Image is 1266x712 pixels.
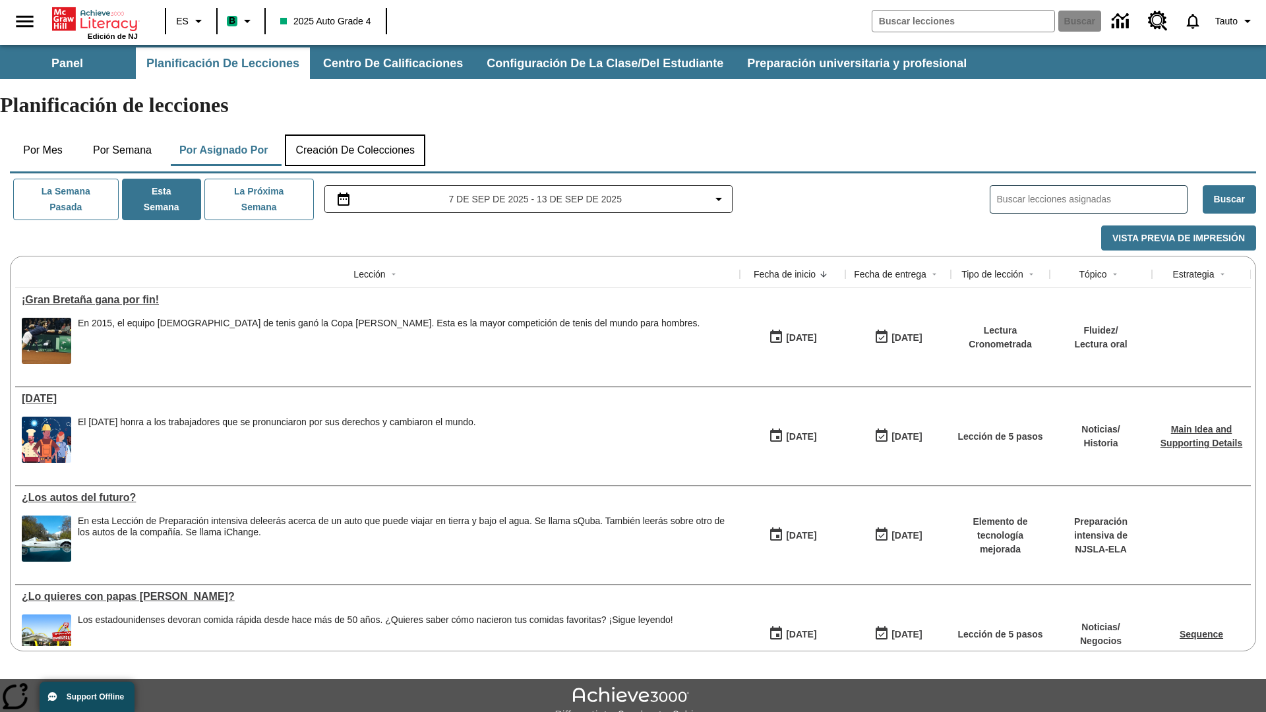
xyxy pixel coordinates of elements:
div: Los estadounidenses devoran comida rápida desde hace más de 50 años. ¿Quieres saber cómo nacieron... [78,614,673,661]
button: La próxima semana [204,179,314,220]
p: Noticias / [1081,423,1120,436]
img: Un automóvil de alta tecnología flotando en el agua. [22,516,71,562]
button: 06/30/26: Último día en que podrá accederse la lección [870,523,926,548]
a: ¿Los autos del futuro? , Lecciones [22,492,733,504]
a: Día del Trabajo, Lecciones [22,393,733,405]
p: Lectura oral [1074,338,1127,351]
img: Uno de los primeros locales de McDonald's, con el icónico letrero rojo y los arcos amarillos. [22,614,71,661]
div: [DATE] [891,330,922,346]
a: ¡Gran Bretaña gana por fin!, Lecciones [22,294,733,306]
button: Por asignado por [169,134,279,166]
button: Perfil/Configuración [1210,9,1261,33]
img: una pancarta con fondo azul muestra la ilustración de una fila de diferentes hombres y mujeres co... [22,417,71,463]
input: Buscar lecciones asignadas [997,190,1187,209]
button: Por mes [10,134,76,166]
svg: Collapse Date Range Filter [711,191,727,207]
p: Lectura Cronometrada [957,324,1043,351]
img: Tenista británico Andy Murray extendiendo todo su cuerpo para alcanzar una pelota durante un part... [22,318,71,364]
a: Notificaciones [1176,4,1210,38]
p: Elemento de tecnología mejorada [957,515,1043,556]
p: Lección de 5 pasos [957,430,1042,444]
div: Tópico [1079,268,1106,281]
a: ¿Lo quieres con papas fritas?, Lecciones [22,591,733,603]
button: Planificación de lecciones [136,47,310,79]
button: Preparación universitaria y profesional [737,47,977,79]
a: Centro de información [1104,3,1140,40]
input: Buscar campo [872,11,1054,32]
div: Fecha de entrega [854,268,926,281]
button: Sort [926,266,942,282]
button: 07/23/25: Primer día en que estuvo disponible la lección [764,523,821,548]
div: En esta Lección de Preparación intensiva de leerás acerca de un auto que puede viajar en tierra y... [78,516,733,562]
div: En esta Lección de Preparación intensiva de [78,516,733,538]
span: Support Offline [67,692,124,701]
button: Sort [816,266,831,282]
span: B [229,13,235,29]
div: En 2015, el equipo [DEMOGRAPHIC_DATA] de tenis ganó la Copa [PERSON_NAME]. Esta es la mayor compe... [78,318,700,329]
button: Sort [1023,266,1039,282]
button: 07/14/25: Primer día en que estuvo disponible la lección [764,622,821,647]
p: Historia [1081,436,1120,450]
a: Sequence [1180,629,1223,639]
p: Lección de 5 pasos [957,628,1042,641]
button: Centro de calificaciones [313,47,473,79]
button: Abrir el menú lateral [5,2,44,41]
div: [DATE] [891,429,922,445]
button: Vista previa de impresión [1101,225,1256,251]
div: [DATE] [786,429,816,445]
a: Centro de recursos, Se abrirá en una pestaña nueva. [1140,3,1176,39]
p: Noticias / [1080,620,1122,634]
div: ¿Lo quieres con papas fritas? [22,591,733,603]
button: Lenguaje: ES, Selecciona un idioma [170,9,212,33]
button: Sort [1215,266,1230,282]
button: Sort [1107,266,1123,282]
testabrev: leerás acerca de un auto que puede viajar en tierra y bajo el agua. Se llama sQuba. También leerá... [78,516,725,537]
div: Portada [52,5,138,40]
div: [DATE] [786,626,816,643]
div: Día del Trabajo [22,393,733,405]
div: En 2015, el equipo británico de tenis ganó la Copa Davis. Esta es la mayor competición de tenis d... [78,318,700,364]
div: Estrategia [1172,268,1214,281]
div: [DATE] [891,626,922,643]
button: Creación de colecciones [285,134,425,166]
div: Tipo de lección [961,268,1023,281]
span: Edición de NJ [88,32,138,40]
a: Portada [52,6,138,32]
div: [DATE] [786,330,816,346]
button: 09/01/25: Primer día en que estuvo disponible la lección [764,325,821,350]
span: 7 de sep de 2025 - 13 de sep de 2025 [448,193,622,206]
button: Buscar [1203,185,1256,214]
button: Panel [1,47,133,79]
p: Fluidez / [1074,324,1127,338]
button: Esta semana [122,179,201,220]
div: Los estadounidenses devoran comida rápida desde hace más de 50 años. ¿Quieres saber cómo nacieron... [78,614,673,626]
div: El [DATE] honra a los trabajadores que se pronunciaron por sus derechos y cambiaron el mundo. [78,417,476,428]
button: Sort [386,266,402,282]
button: Seleccione el intervalo de fechas opción del menú [330,191,727,207]
div: ¡Gran Bretaña gana por fin! [22,294,733,306]
button: Configuración de la clase/del estudiante [476,47,734,79]
button: 07/20/26: Último día en que podrá accederse la lección [870,622,926,647]
span: ES [176,15,189,28]
div: [DATE] [891,527,922,544]
span: 2025 Auto Grade 4 [280,15,371,28]
p: Negocios [1080,634,1122,648]
button: 09/07/25: Último día en que podrá accederse la lección [870,325,926,350]
button: 09/07/25: Último día en que podrá accederse la lección [870,424,926,449]
button: Boost El color de la clase es verde menta. Cambiar el color de la clase. [222,9,260,33]
button: Support Offline [40,682,135,712]
div: Fecha de inicio [754,268,816,281]
div: [DATE] [786,527,816,544]
p: Preparación intensiva de NJSLA-ELA [1056,515,1145,556]
div: El Día del Trabajo honra a los trabajadores que se pronunciaron por sus derechos y cambiaron el m... [78,417,476,463]
a: Main Idea and Supporting Details [1160,424,1242,448]
button: 09/01/25: Primer día en que estuvo disponible la lección [764,424,821,449]
span: Tauto [1215,15,1238,28]
div: ¿Los autos del futuro? [22,492,733,504]
div: Lección [353,268,385,281]
button: La semana pasada [13,179,119,220]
